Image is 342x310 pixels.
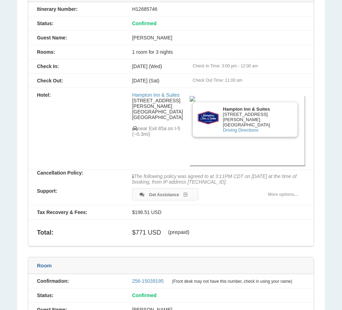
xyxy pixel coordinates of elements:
[193,102,297,137] div: [STREET_ADDRESS][PERSON_NAME] [GEOGRAPHIC_DATA]
[149,192,179,197] span: Get Assistance
[28,224,123,242] div: Total:
[28,64,123,69] div: Check In:
[132,170,305,185] p: The following policy was agreed to at 3:11PM CDT on [DATE] at the time of booking, from IP addres...
[123,35,314,40] div: [PERSON_NAME]
[28,6,123,12] div: Itinerary Number:
[28,92,123,98] div: Hotel:
[123,78,314,83] div: [DATE] (Sat)
[123,209,314,215] div: $196.51 USD
[37,263,52,268] span: Room
[190,96,195,102] img: 3022076f-8372-43b3-9e27-b031eecde4b6
[223,127,258,133] a: Driving Directions
[132,92,190,137] div: [STREET_ADDRESS][PERSON_NAME] [GEOGRAPHIC_DATA] [GEOGRAPHIC_DATA]
[132,92,180,98] a: Hampton Inn & Suites
[193,78,305,83] div: Check Out Time: 11:00 am
[197,106,219,129] img: Brand logo for Hampton Inn & Suites
[123,224,314,242] div: $771 USD
[132,278,164,284] a: 256-15039195
[28,293,123,298] div: Status:
[261,188,305,201] a: More options...
[28,278,123,284] div: Confirmation:
[132,126,180,137] span: near Exit 85a on I-5 (~0.3mi)
[168,229,189,235] div: (prepaid)
[172,279,292,284] span: (Front desk may not have this number, check in using your name)
[123,49,314,55] div: 1 room for 3 nights
[17,5,31,11] span: Help
[28,21,123,26] div: Status:
[28,209,123,215] div: Tax Recovery & Fees:
[28,35,123,40] div: Guest Name:
[28,188,123,194] div: Support:
[28,78,123,83] div: Check Out:
[193,64,305,68] div: Check In Time: 3:00 pm - 12:00 am
[123,64,314,69] div: [DATE] (Wed)
[223,106,270,112] b: Hampton Inn & Suites
[28,49,123,55] div: Rooms:
[123,293,314,298] div: Confirmed
[123,21,314,26] div: Confirmed
[123,6,314,12] div: H12685746
[28,170,123,176] div: Cancellation Policy:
